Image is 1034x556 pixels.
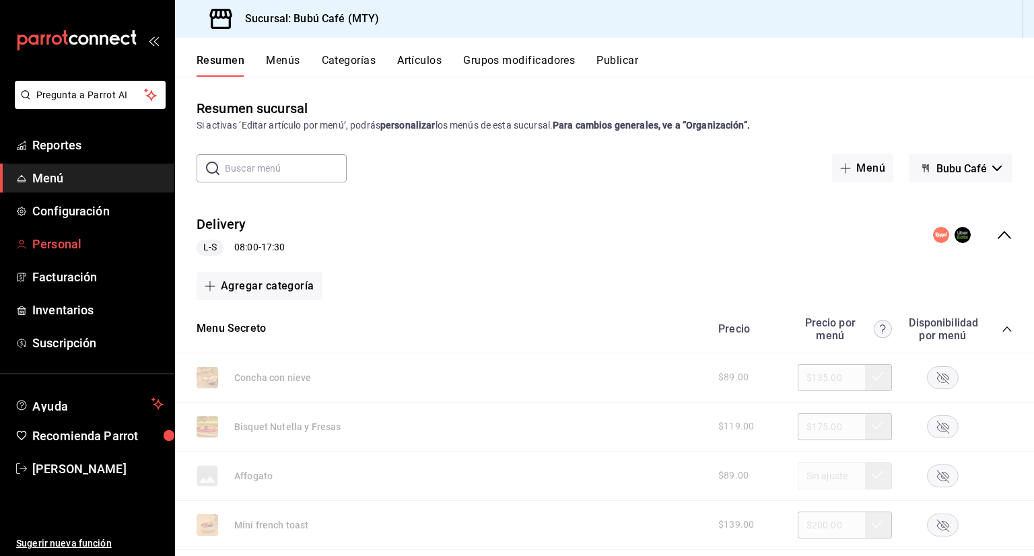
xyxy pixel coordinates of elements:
[380,120,436,131] strong: personalizar
[148,35,159,46] button: open_drawer_menu
[197,54,244,77] button: Resumen
[197,215,246,234] button: Delivery
[32,202,164,220] span: Configuración
[463,54,575,77] button: Grupos modificadores
[198,240,222,254] span: L-S
[32,136,164,154] span: Reportes
[175,204,1034,267] div: collapse-menu-row
[16,536,164,551] span: Sugerir nueva función
[322,54,376,77] button: Categorías
[197,240,285,256] div: 08:00 - 17:30
[798,316,892,342] div: Precio por menú
[9,98,166,112] a: Pregunta a Parrot AI
[15,81,166,109] button: Pregunta a Parrot AI
[1002,324,1012,335] button: collapse-category-row
[705,322,791,335] div: Precio
[32,268,164,286] span: Facturación
[32,396,146,412] span: Ayuda
[397,54,442,77] button: Artículos
[32,334,164,352] span: Suscripción
[197,98,308,118] div: Resumen sucursal
[596,54,638,77] button: Publicar
[197,321,266,337] button: Menu Secreto
[197,118,1012,133] div: Si activas ‘Editar artículo por menú’, podrás los menús de esta sucursal.
[909,154,1012,182] button: Bubu Café
[553,120,750,131] strong: Para cambios generales, ve a “Organización”.
[225,155,347,182] input: Buscar menú
[32,235,164,253] span: Personal
[197,272,322,300] button: Agregar categoría
[197,54,1034,77] div: navigation tabs
[234,11,379,27] h3: Sucursal: Bubú Café (MTY)
[32,169,164,187] span: Menú
[936,162,987,175] span: Bubu Café
[36,88,145,102] span: Pregunta a Parrot AI
[32,460,164,478] span: [PERSON_NAME]
[32,301,164,319] span: Inventarios
[32,427,164,445] span: Recomienda Parrot
[832,154,893,182] button: Menú
[266,54,300,77] button: Menús
[909,316,976,342] div: Disponibilidad por menú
